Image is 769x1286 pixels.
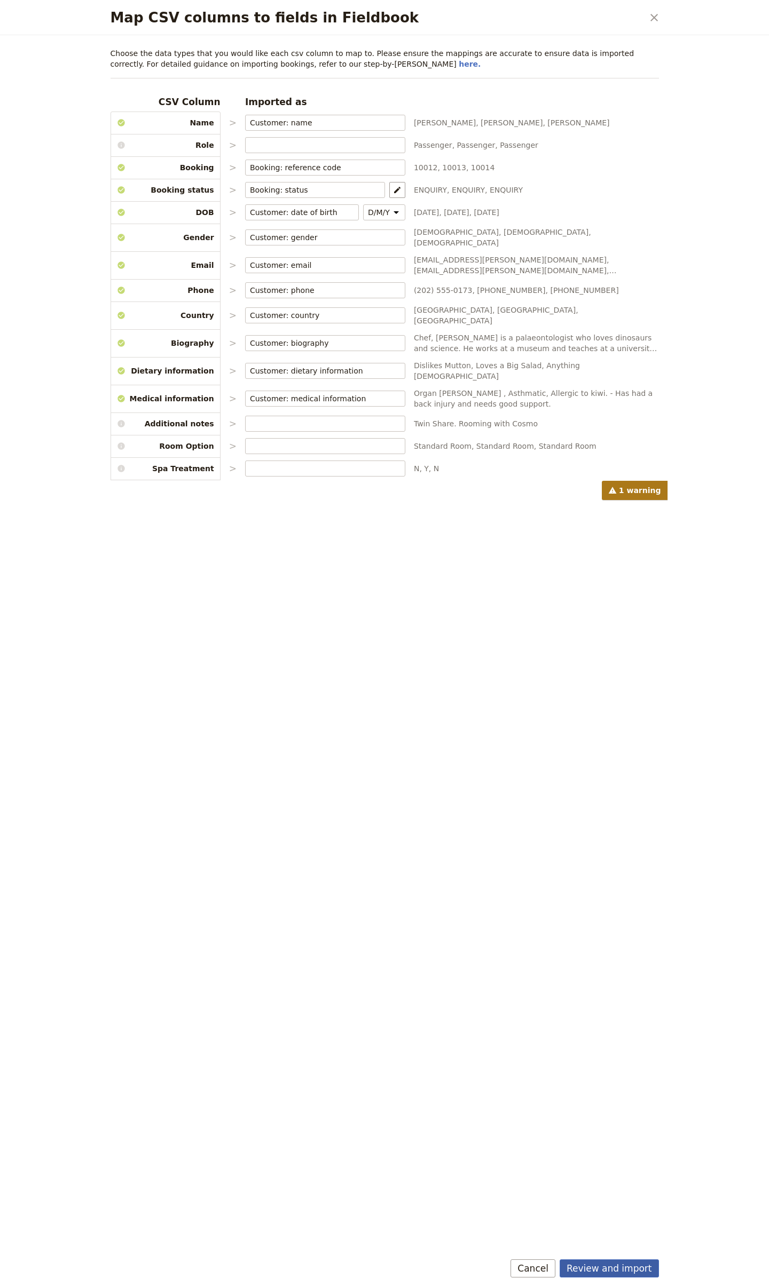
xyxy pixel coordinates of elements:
p: > [229,284,237,297]
span: Organ [PERSON_NAME] , Asthmatic, Allergic to kiwi. - Has had a back injury and needs good support. [414,388,659,409]
p: > [229,364,237,377]
h3: CSV Column [111,96,221,108]
span: [EMAIL_ADDRESS][PERSON_NAME][DOMAIN_NAME], [EMAIL_ADDRESS][PERSON_NAME][DOMAIN_NAME], [EMAIL_ADDR... [414,255,659,276]
span: Gender [111,232,221,243]
span: Booking [111,162,221,173]
input: ​Clear input [250,162,390,173]
span: Passenger, Passenger, Passenger [414,140,659,150]
button: Review and import [560,1259,659,1277]
span: ​ [392,260,401,271]
a: here. [459,60,481,68]
span: ​ [392,366,401,376]
span: Chef, [PERSON_NAME] is a palaeontologist who loves dinosaurs and science. He works at a museum an... [414,332,659,354]
span: ​ [392,310,401,321]
span: Additional notes [111,418,221,429]
p: > [229,337,237,350]
span: Dietary information [111,366,221,376]
span: 10012, 10013, 10014 [414,162,659,173]
input: ​Clear input [250,310,390,321]
span: DOB [111,207,221,218]
span: Standard Room, Standard Room, Standard Room [414,441,659,451]
p: > [229,139,237,152]
button: Close dialog [645,9,663,27]
h3: Imported as [245,96,405,108]
span: ​ [392,285,401,296]
span: (202) 555-0173, [PHONE_NUMBER], [PHONE_NUMBER] [414,285,659,296]
span: Booking status [111,185,221,195]
p: Choose the data types that you would like each csv column to map to. Please ensure the mappings a... [111,48,659,69]
span: Room Option [111,441,221,451]
input: ​Clear input [250,207,343,218]
span: ENQUIRY, ENQUIRY, ENQUIRY [414,185,659,195]
input: ​Clear input [250,338,390,348]
p: > [229,259,237,272]
p: > [229,161,237,174]
input: ​Clear input [250,185,370,195]
span: Country [111,310,221,321]
span: [PERSON_NAME], [PERSON_NAME], [PERSON_NAME] [414,117,659,128]
span: [DEMOGRAPHIC_DATA], [DEMOGRAPHIC_DATA], [DEMOGRAPHIC_DATA] [414,227,659,248]
p: > [229,116,237,129]
span: Dislikes Mutton, Loves a Big Salad, Anything [DEMOGRAPHIC_DATA] [414,360,659,382]
input: ​Clear input [250,393,390,404]
span: 1 warning [602,481,668,500]
p: > [229,309,237,322]
span: Email [111,260,221,271]
input: ​Clear input [250,366,390,376]
span: [GEOGRAPHIC_DATA], [GEOGRAPHIC_DATA], [GEOGRAPHIC_DATA] [414,305,659,326]
input: ​Clear input [250,117,390,128]
span: Role [111,140,221,150]
button: Cancel [511,1259,555,1277]
span: ​ [392,338,401,348]
span: Name [111,117,221,128]
span: [DATE], [DATE], [DATE] [414,207,659,218]
p: > [229,184,237,196]
span: ​ [346,207,354,218]
input: ​Clear input [250,232,390,243]
span: ​ [392,232,401,243]
h2: Map CSV columns to fields in Fieldbook [111,10,643,26]
span: Twin Share. Rooming with Cosmo [414,418,659,429]
p: > [229,417,237,430]
span: ​ [372,185,380,195]
p: > [229,392,237,405]
button: Map statuses [389,182,405,198]
span: Spa Treatment [111,463,221,474]
span: N, Y, N [414,463,659,474]
span: Phone [111,285,221,296]
span: Medical information [111,393,221,404]
span: ​ [392,117,401,128]
input: ​Clear input [250,285,390,296]
span: ​ [392,393,401,404]
p: > [229,206,237,219]
p: > [229,440,237,453]
p: > [229,231,237,244]
span: ​ [392,162,401,173]
span: Biography [111,338,221,348]
input: ​Clear input [250,260,390,271]
p: > [229,462,237,475]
